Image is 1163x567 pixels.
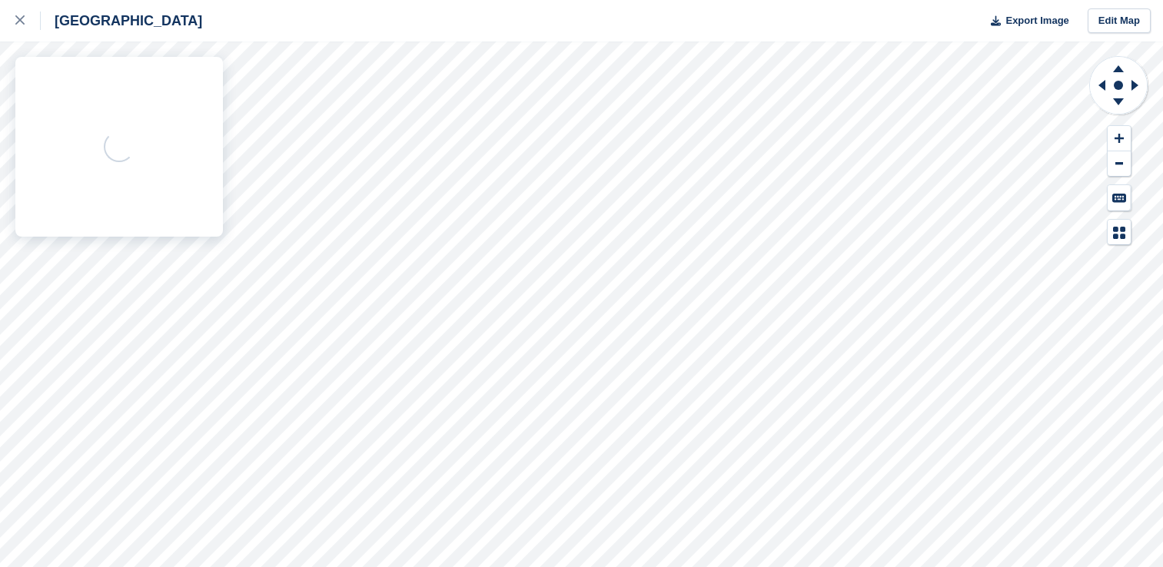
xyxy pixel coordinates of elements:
div: [GEOGRAPHIC_DATA] [41,12,202,30]
span: Export Image [1005,13,1068,28]
button: Keyboard Shortcuts [1108,185,1131,211]
button: Export Image [982,8,1069,34]
button: Zoom Out [1108,151,1131,177]
a: Edit Map [1088,8,1151,34]
button: Map Legend [1108,220,1131,245]
button: Zoom In [1108,126,1131,151]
